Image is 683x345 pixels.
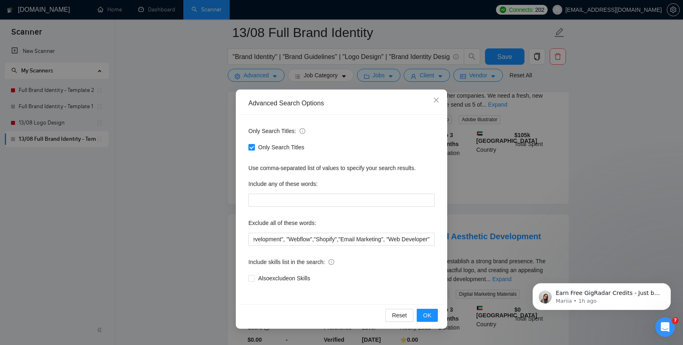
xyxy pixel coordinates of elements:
span: info-circle [328,259,334,265]
button: Reset [385,309,413,322]
span: info-circle [300,128,305,134]
span: OK [423,311,431,320]
button: OK [417,309,438,322]
iframe: Intercom live chat [655,317,675,337]
span: Include skills list in the search: [248,258,334,266]
button: Close [425,90,447,111]
span: Also exclude on Skills [255,274,313,283]
span: 7 [672,317,679,324]
div: Use comma-separated list of values to specify your search results. [248,164,435,172]
span: Only Search Titles [255,143,308,152]
label: Include any of these words: [248,177,318,190]
iframe: Intercom notifications message [520,266,683,323]
div: Advanced Search Options [248,99,435,108]
span: Reset [392,311,407,320]
label: Exclude all of these words: [248,216,316,229]
span: Only Search Titles: [248,127,305,135]
span: close [433,97,439,103]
